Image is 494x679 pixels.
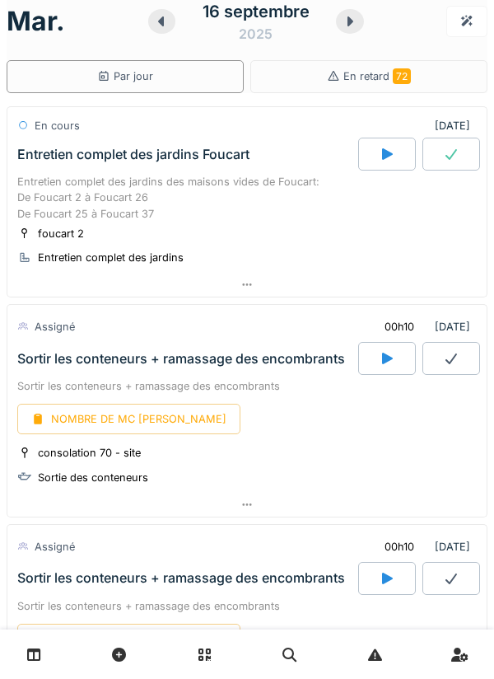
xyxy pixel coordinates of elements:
div: NOMBRE DE MC [PERSON_NAME] [17,404,240,434]
h1: mar. [7,6,65,37]
div: consolation 70 - site [38,445,141,461]
div: 00h10 [384,319,414,335]
div: Sortir les conteneurs + ramassage des encombrants [17,351,345,367]
div: 00h10 [384,539,414,555]
div: Par jour [97,68,153,84]
div: Sortir les conteneurs + ramassage des encombrants [17,598,477,614]
div: Sortir les conteneurs + ramassage des encombrants [17,570,345,586]
div: Entretien complet des jardins Foucart [17,147,249,162]
div: Sortie des conteneurs [38,470,148,485]
div: Assigné [35,319,75,335]
div: Sortir les conteneurs + ramassage des encombrants [17,378,477,394]
div: Entretien complet des jardins des maisons vides de Foucart: De Foucart 2 à Foucart 26 De Foucart ... [17,174,477,222]
div: 2025 [239,24,273,44]
span: En retard [343,70,411,82]
span: 72 [393,68,411,84]
div: En cours [35,118,80,133]
div: [DATE] [435,118,477,133]
div: [DATE] [370,531,477,562]
div: NOMBRE DE MC [PERSON_NAME] [17,624,240,654]
div: Entretien complet des jardins [38,250,184,265]
div: [DATE] [370,311,477,342]
div: Assigné [35,539,75,555]
div: foucart 2 [38,226,84,241]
